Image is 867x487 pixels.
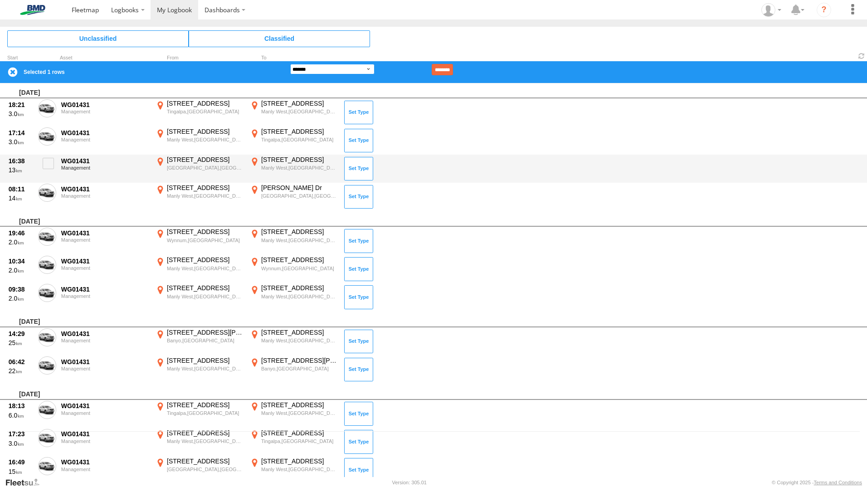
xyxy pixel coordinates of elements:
button: Click to Set [344,257,373,281]
div: 16:49 [9,458,33,466]
div: Wynnum,[GEOGRAPHIC_DATA] [261,265,338,272]
div: 3.0 [9,110,33,118]
div: Manly West,[GEOGRAPHIC_DATA] [261,165,338,171]
label: Click to View Event Location [248,284,339,310]
div: WG01431 [61,458,149,466]
div: Tingalpa,[GEOGRAPHIC_DATA] [167,410,244,416]
div: 18:21 [9,101,33,109]
div: Tingalpa,[GEOGRAPHIC_DATA] [261,136,338,143]
div: [STREET_ADDRESS] [261,256,338,264]
div: Management [61,237,149,243]
div: 10:34 [9,257,33,265]
div: [STREET_ADDRESS] [167,401,244,409]
div: Management [61,137,149,142]
div: 19:46 [9,229,33,237]
div: Banyo,[GEOGRAPHIC_DATA] [261,365,338,372]
div: 09:38 [9,285,33,293]
div: [GEOGRAPHIC_DATA],[GEOGRAPHIC_DATA] [167,466,244,472]
div: [STREET_ADDRESS] [167,99,244,107]
span: Refresh [856,52,867,60]
div: Management [61,293,149,299]
button: Click to Set [344,101,373,124]
label: Click to View Event Location [154,99,245,126]
label: Click to View Event Location [154,457,245,483]
div: Manly West,[GEOGRAPHIC_DATA] [261,337,338,344]
div: 6.0 [9,411,33,419]
div: Manly West,[GEOGRAPHIC_DATA] [167,136,244,143]
label: Click to View Event Location [154,184,245,210]
div: 2.0 [9,266,33,274]
label: Click to View Event Location [248,184,339,210]
div: 06:42 [9,358,33,366]
button: Click to Set [344,157,373,180]
div: [STREET_ADDRESS] [167,429,244,437]
div: WG01431 [61,185,149,193]
div: [STREET_ADDRESS][PERSON_NAME] [167,328,244,336]
div: 17:14 [9,129,33,137]
label: Click to View Event Location [154,156,245,182]
button: Click to Set [344,285,373,309]
div: Click to Sort [7,56,34,60]
div: Manly West,[GEOGRAPHIC_DATA] [167,265,244,272]
div: Glen Clifford [758,3,784,17]
div: [STREET_ADDRESS] [261,429,338,437]
label: Click to View Event Location [248,99,339,126]
div: Banyo,[GEOGRAPHIC_DATA] [167,337,244,344]
label: Click to View Event Location [154,256,245,282]
button: Click to Set [344,330,373,353]
div: 2.0 [9,294,33,302]
div: To [248,56,339,60]
label: Click to View Event Location [154,228,245,254]
div: [STREET_ADDRESS] [261,228,338,236]
div: Management [61,109,149,114]
div: [STREET_ADDRESS] [167,228,244,236]
div: 16:38 [9,157,33,165]
div: Management [61,467,149,472]
div: WG01431 [61,129,149,137]
label: Click to View Event Location [248,156,339,182]
label: Click to View Event Location [154,429,245,455]
div: Manly West,[GEOGRAPHIC_DATA] [167,293,244,300]
img: bmd-logo.svg [9,5,56,15]
span: Click to view Unclassified Trips [7,30,189,47]
div: 08:11 [9,185,33,193]
div: WG01431 [61,285,149,293]
div: 3.0 [9,138,33,146]
div: WG01431 [61,101,149,109]
label: Click to View Event Location [248,256,339,282]
div: [STREET_ADDRESS] [261,99,338,107]
div: Manly West,[GEOGRAPHIC_DATA] [261,293,338,300]
div: [STREET_ADDRESS] [261,401,338,409]
div: WG01431 [61,257,149,265]
div: [STREET_ADDRESS][PERSON_NAME] [261,356,338,365]
div: [STREET_ADDRESS] [261,127,338,136]
div: WG01431 [61,430,149,438]
div: Manly West,[GEOGRAPHIC_DATA] [167,193,244,199]
div: Asset [60,56,151,60]
div: Management [61,265,149,271]
div: [STREET_ADDRESS] [261,284,338,292]
label: Click to View Event Location [248,401,339,427]
div: Management [61,165,149,170]
div: Manly West,[GEOGRAPHIC_DATA] [261,108,338,115]
div: 17:23 [9,430,33,438]
div: Version: 305.01 [392,480,427,485]
div: Tingalpa,[GEOGRAPHIC_DATA] [167,108,244,115]
div: 13 [9,166,33,174]
div: WG01431 [61,157,149,165]
button: Click to Set [344,229,373,253]
label: Click to View Event Location [248,328,339,355]
div: Wynnum,[GEOGRAPHIC_DATA] [167,237,244,243]
div: [STREET_ADDRESS] [261,328,338,336]
div: From [154,56,245,60]
button: Click to Set [344,129,373,152]
div: Management [61,193,149,199]
button: Click to Set [344,430,373,453]
div: WG01431 [61,229,149,237]
label: Click to View Event Location [154,284,245,310]
div: [STREET_ADDRESS] [167,256,244,264]
div: [STREET_ADDRESS] [167,184,244,192]
div: WG01431 [61,358,149,366]
div: [STREET_ADDRESS] [261,457,338,465]
div: 15 [9,468,33,476]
